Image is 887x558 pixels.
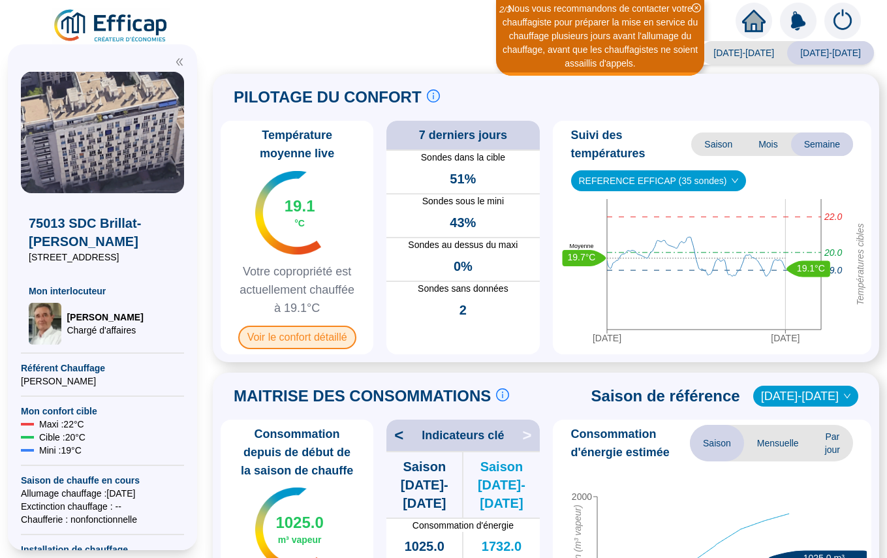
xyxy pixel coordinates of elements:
span: Saison de référence [591,386,740,407]
text: Moyenne [569,243,593,250]
div: Nous vous recommandons de contacter votre chauffagiste pour préparer la mise en service du chauff... [498,2,702,70]
span: Suivi des températures [571,126,692,163]
span: close-circle [692,3,701,12]
span: Sondes sans données [386,282,539,296]
span: Sondes sous le mini [386,194,539,208]
span: °C [294,217,305,230]
span: Consommation d'énergie [386,519,539,532]
span: 7 derniers jours [419,126,507,144]
span: Indicateurs clé [422,426,504,444]
span: Consommation d'énergie estimée [571,425,691,461]
span: down [843,392,851,400]
i: 2 / 3 [499,5,511,14]
text: 19.1°C [796,263,824,273]
span: Votre copropriété est actuellement chauffée à 19.1°C [226,262,368,317]
img: efficap energie logo [52,8,170,44]
span: Saison [DATE]-[DATE] [386,457,462,512]
span: info-circle [496,388,509,401]
span: Mon confort cible [21,405,184,418]
span: [DATE]-[DATE] [700,41,787,65]
span: Chargé d'affaires [67,324,143,337]
img: alerts [824,3,861,39]
span: Par jour [812,425,853,461]
tspan: [DATE] [592,333,621,343]
span: < [386,425,403,446]
span: m³ vapeur [278,533,322,546]
span: Chaufferie : non fonctionnelle [21,513,184,526]
span: 19.1 [285,196,315,217]
span: 1025.0 [275,512,323,533]
tspan: Températures cibles [854,223,865,305]
span: Saison de chauffe en cours [21,474,184,487]
span: Allumage chauffage : [DATE] [21,487,184,500]
span: Mensuelle [744,425,812,461]
span: down [731,177,739,185]
tspan: [DATE] [771,333,800,343]
span: Installation de chauffage [21,543,184,556]
span: MAITRISE DES CONSOMMATIONS [234,386,491,407]
span: Cible : 20 °C [39,431,86,444]
span: REFERENCE EFFICAP (35 sondes) [579,171,739,191]
img: alerts [780,3,817,39]
span: Mon interlocuteur [29,285,176,298]
span: [DATE]-[DATE] [787,41,874,65]
span: 1732.0 [482,537,521,555]
span: Sondes au dessus du maxi [386,238,539,252]
tspan: 22.0 [824,211,842,222]
tspan: 20.0 [824,247,842,258]
span: Voir le confort détaillé [238,326,356,349]
span: Saison [DATE]-[DATE] [463,457,539,512]
text: 19.7°C [567,252,595,262]
span: 2 [459,301,467,319]
span: [STREET_ADDRESS] [29,251,176,264]
span: Semaine [791,132,853,156]
span: 0% [454,257,473,275]
span: [PERSON_NAME] [67,311,143,324]
img: Chargé d'affaires [29,303,61,345]
span: info-circle [427,89,440,102]
span: Mini : 19 °C [39,444,82,457]
span: 75013 SDC Brillat-[PERSON_NAME] [29,214,176,251]
span: 1025.0 [405,537,444,555]
tspan: 2000 [571,491,591,502]
span: Consommation depuis de début de la saison de chauffe [226,425,368,480]
span: Sondes dans la cible [386,151,539,164]
span: 43% [450,213,476,232]
span: home [742,9,766,33]
img: indicateur températures [255,171,321,255]
span: Mois [745,132,791,156]
span: [PERSON_NAME] [21,375,184,388]
span: 2019-2020 [761,386,850,406]
span: Exctinction chauffage : -- [21,500,184,513]
span: 51% [450,170,476,188]
tspan: 19.0 [824,265,842,275]
span: Saison [690,425,744,461]
span: double-left [175,57,184,67]
span: PILOTAGE DU CONFORT [234,87,422,108]
span: Température moyenne live [226,126,368,163]
span: Maxi : 22 °C [39,418,84,431]
span: Saison [691,132,745,156]
span: Référent Chauffage [21,362,184,375]
span: > [522,425,539,446]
